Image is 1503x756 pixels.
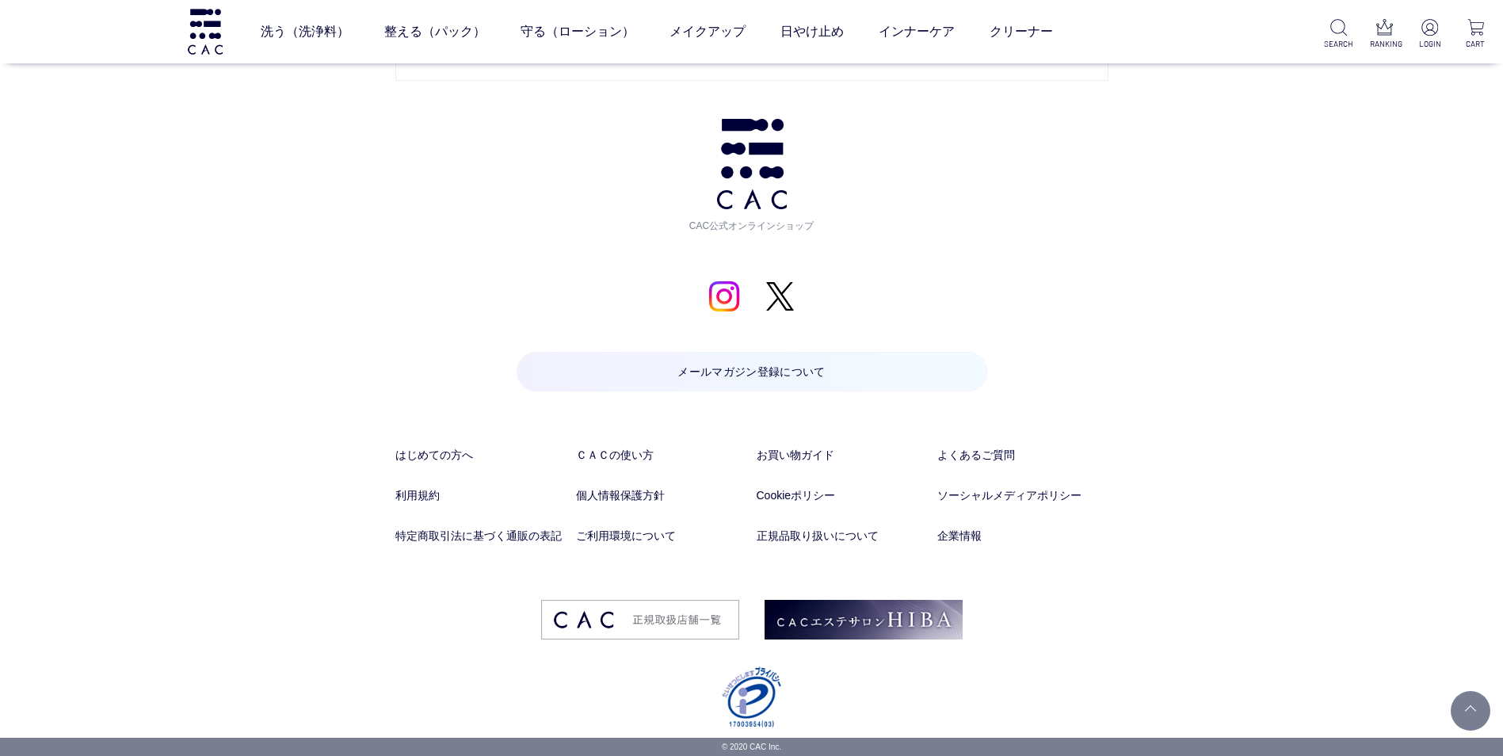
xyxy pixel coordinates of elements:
a: 守る（ローション） [521,10,635,54]
a: 日やけ止め [780,10,844,54]
a: メイクアップ [669,10,746,54]
img: footer_image03.png [541,600,739,640]
span: CAC公式オンラインショップ [685,209,819,233]
a: よくあるご質問 [937,447,1108,464]
a: 洗う（洗浄料） [261,10,349,54]
a: お買い物ガイド [757,447,928,464]
a: インナーケア [879,10,955,54]
a: 特定商取引法に基づく通販の表記 [395,528,566,544]
a: LOGIN [1415,19,1444,50]
a: ご利用環境について [576,528,747,544]
a: 正規品取り扱いについて [757,528,928,544]
a: Cookieポリシー [757,487,928,504]
img: footer_image02.png [765,600,963,640]
p: RANKING [1370,38,1399,50]
a: CART [1461,19,1490,50]
a: クリーナー [990,10,1053,54]
a: 整える（パック） [384,10,486,54]
a: RANKING [1370,19,1399,50]
p: SEARCH [1324,38,1353,50]
a: 企業情報 [937,528,1108,544]
a: ソーシャルメディアポリシー [937,487,1108,504]
img: logo [185,9,225,54]
a: 個人情報保護方針 [576,487,747,504]
p: CART [1461,38,1490,50]
a: メールマガジン登録について [517,352,987,391]
a: 利用規約 [395,487,566,504]
p: LOGIN [1415,38,1444,50]
a: はじめての方へ [395,447,566,464]
a: CAC公式オンラインショップ [685,119,819,233]
a: ＣＡＣの使い方 [576,447,747,464]
a: SEARCH [1324,19,1353,50]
